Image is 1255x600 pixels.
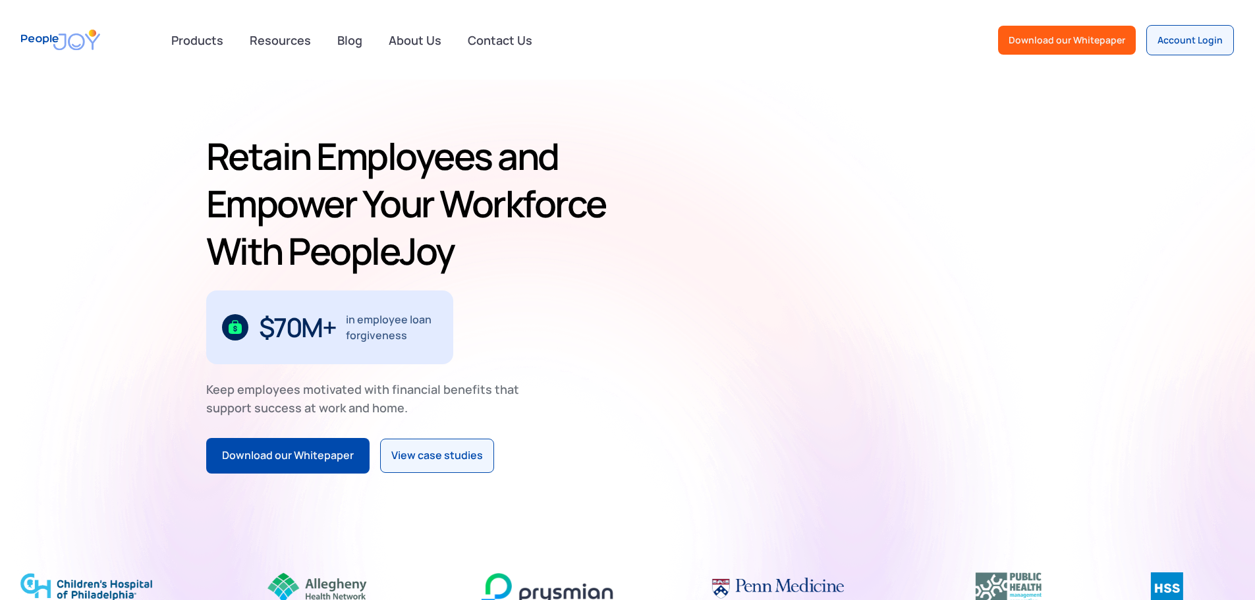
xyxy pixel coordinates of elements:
a: Download our Whitepaper [206,438,370,474]
div: Account Login [1157,34,1223,47]
div: Products [163,27,231,53]
a: home [21,21,100,59]
a: Resources [242,26,319,55]
div: View case studies [391,447,483,464]
a: Contact Us [460,26,540,55]
div: Download our Whitepaper [222,447,354,464]
a: View case studies [380,439,494,473]
a: Blog [329,26,370,55]
h1: Retain Employees and Empower Your Workforce With PeopleJoy [206,132,623,275]
a: About Us [381,26,449,55]
div: $70M+ [259,317,336,338]
div: 1 / 3 [206,290,453,364]
div: Keep employees motivated with financial benefits that support success at work and home. [206,380,530,417]
div: in employee loan forgiveness [346,312,437,343]
a: Download our Whitepaper [998,26,1136,55]
div: Download our Whitepaper [1009,34,1125,47]
a: Account Login [1146,25,1234,55]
